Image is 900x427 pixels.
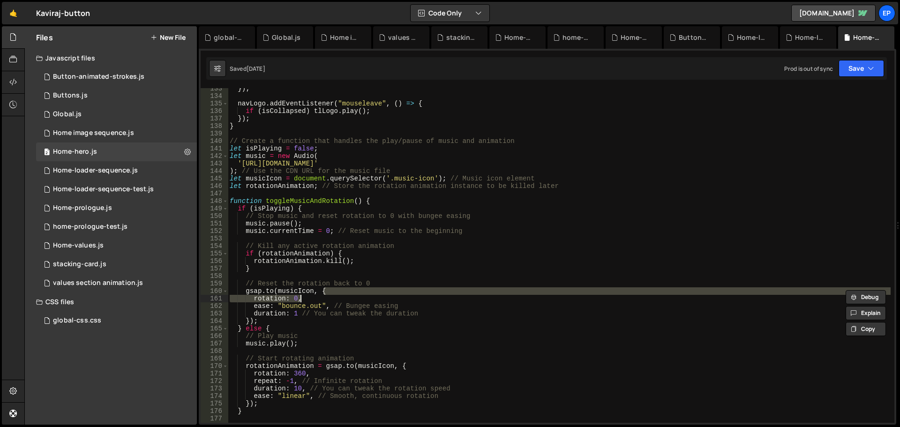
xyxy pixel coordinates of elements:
[411,5,489,22] button: Code Only
[388,33,418,42] div: values section animation.js
[272,33,300,42] div: Global.js
[53,279,143,287] div: values section animation.js
[201,107,228,115] div: 136
[791,5,876,22] a: [DOMAIN_NAME]
[784,65,833,73] div: Prod is out of sync
[201,287,228,295] div: 160
[36,86,197,105] div: 16061/43050.js
[36,236,197,255] div: 16061/43950.js
[562,33,592,42] div: home-prologue-test.js
[737,33,767,42] div: Home-loader-sequence-test.js
[201,100,228,107] div: 135
[446,33,476,42] div: stacking-card.js
[36,142,197,161] div: 16061/43948.js
[53,316,101,325] div: global-css.css
[53,129,134,137] div: Home image sequence.js
[846,322,886,336] button: Copy
[36,199,197,217] div: 16061/43249.js
[846,290,886,304] button: Debug
[201,250,228,257] div: 155
[201,257,228,265] div: 156
[230,65,265,73] div: Saved
[53,204,112,212] div: Home-prologue.js
[36,274,197,292] div: 16061/45214.js
[36,32,53,43] h2: Files
[201,325,228,332] div: 165
[2,2,25,24] a: 🤙
[201,415,228,422] div: 177
[839,60,884,77] button: Save
[201,392,228,400] div: 174
[201,205,228,212] div: 149
[53,148,97,156] div: Home-hero.js
[247,65,265,73] div: [DATE]
[878,5,895,22] a: Ep
[621,33,651,42] div: Home-prologue.js
[201,265,228,272] div: 157
[36,67,197,86] div: 16061/43947.js
[201,227,228,235] div: 152
[201,212,228,220] div: 150
[795,33,825,42] div: Home-loader-sequence.js
[53,260,106,269] div: stacking-card.js
[201,115,228,122] div: 137
[53,223,127,231] div: home-prologue-test.js
[201,370,228,377] div: 171
[201,160,228,167] div: 143
[53,185,154,194] div: Home-loader-sequence-test.js
[201,182,228,190] div: 146
[150,34,186,41] button: New File
[330,33,360,42] div: Home image sequence.js
[53,73,144,81] div: Button-animated-strokes.js
[201,340,228,347] div: 167
[201,85,228,92] div: 133
[201,385,228,392] div: 173
[25,49,197,67] div: Javascript files
[201,137,228,145] div: 140
[201,145,228,152] div: 141
[36,124,197,142] div: 16061/45089.js
[846,306,886,320] button: Explain
[201,332,228,340] div: 166
[201,407,228,415] div: 176
[853,33,883,42] div: Home-hero.js
[201,280,228,287] div: 159
[36,105,197,124] div: 16061/45009.js
[201,347,228,355] div: 168
[201,235,228,242] div: 153
[201,220,228,227] div: 151
[201,377,228,385] div: 172
[53,110,82,119] div: Global.js
[25,292,197,311] div: CSS files
[201,400,228,407] div: 175
[504,33,534,42] div: Home-values.js
[201,167,228,175] div: 144
[36,180,197,199] div: 16061/44088.js
[214,33,244,42] div: global-css.css
[36,255,197,274] div: 16061/44833.js
[201,197,228,205] div: 148
[201,317,228,325] div: 164
[201,302,228,310] div: 162
[201,310,228,317] div: 163
[201,362,228,370] div: 170
[201,175,228,182] div: 145
[53,91,88,100] div: Buttons.js
[679,33,709,42] div: Button-animated-strokes.js
[36,7,90,19] div: Kaviraj-button
[201,272,228,280] div: 158
[36,311,197,330] div: 16061/43261.css
[36,161,197,180] div: 16061/43594.js
[201,242,228,250] div: 154
[201,130,228,137] div: 139
[44,149,50,157] span: 2
[53,241,104,250] div: Home-values.js
[201,295,228,302] div: 161
[201,190,228,197] div: 147
[201,355,228,362] div: 169
[36,217,197,236] div: 16061/44087.js
[201,152,228,160] div: 142
[201,122,228,130] div: 138
[53,166,138,175] div: Home-loader-sequence.js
